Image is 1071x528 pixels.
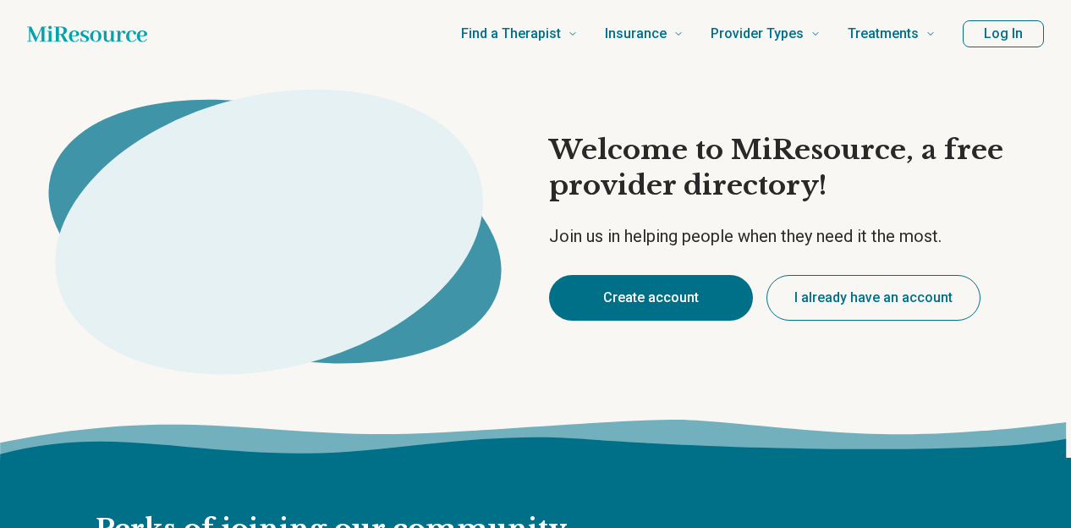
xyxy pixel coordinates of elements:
[549,133,1050,203] h1: Welcome to MiResource, a free provider directory!
[549,275,753,321] button: Create account
[549,224,1050,248] p: Join us in helping people when they need it the most.
[963,20,1044,47] button: Log In
[27,17,147,51] a: Home page
[605,22,667,46] span: Insurance
[711,22,804,46] span: Provider Types
[766,275,980,321] button: I already have an account
[848,22,919,46] span: Treatments
[461,22,561,46] span: Find a Therapist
